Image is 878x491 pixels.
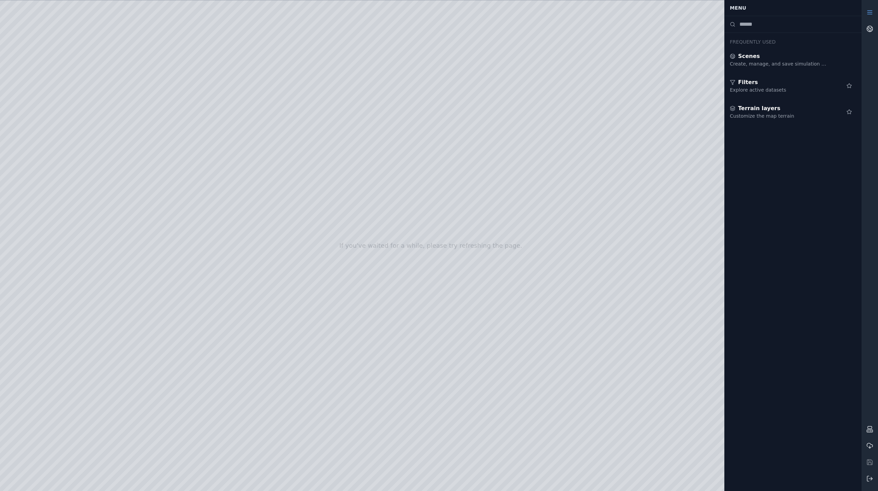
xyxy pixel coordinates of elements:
div: Create, manage, and save simulation scenes [730,60,829,67]
div: Menu [726,1,860,14]
div: Explore active datasets [730,86,829,93]
span: Scenes [738,52,760,60]
div: Customize the map terrain [730,113,829,119]
div: Frequently Used [724,33,862,47]
span: Filters [738,78,758,86]
span: Terrain layers [738,104,780,113]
